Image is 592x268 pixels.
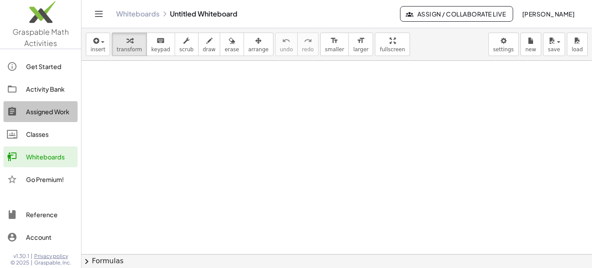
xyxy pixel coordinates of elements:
span: arrange [248,46,269,53]
span: keypad [151,46,170,53]
a: Assigned Work [3,101,78,122]
button: draw [198,33,221,56]
button: [PERSON_NAME] [515,6,582,22]
span: settings [493,46,514,53]
button: format_sizesmaller [320,33,349,56]
span: | [31,259,33,266]
a: Account [3,227,78,248]
span: undo [280,46,293,53]
div: Whiteboards [26,152,74,162]
button: arrange [244,33,273,56]
button: chevron_rightFormulas [81,254,592,268]
span: Assign / Collaborate Live [407,10,506,18]
span: load [572,46,583,53]
div: Classes [26,129,74,139]
button: settings [488,33,519,56]
span: | [31,253,33,260]
span: insert [91,46,105,53]
span: scrub [179,46,194,53]
span: © 2025 [10,259,29,266]
button: redoredo [297,33,319,56]
div: Account [26,232,74,242]
button: Toggle navigation [92,7,106,21]
span: save [548,46,560,53]
button: erase [220,33,244,56]
a: Privacy policy [34,253,71,260]
button: Assign / Collaborate Live [400,6,513,22]
button: fullscreen [375,33,410,56]
a: Whiteboards [116,10,159,18]
span: smaller [325,46,344,53]
button: save [543,33,565,56]
button: keyboardkeypad [146,33,175,56]
span: erase [224,46,239,53]
div: Reference [26,209,74,220]
a: Activity Bank [3,79,78,99]
button: insert [86,33,110,56]
i: keyboard [156,36,165,46]
span: draw [203,46,216,53]
span: Graspable, Inc. [34,259,71,266]
button: transform [112,33,147,56]
span: fullscreen [380,46,405,53]
button: undoundo [275,33,298,56]
span: Graspable Math Activities [13,27,69,48]
div: Get Started [26,61,74,72]
i: format_size [357,36,365,46]
a: Reference [3,204,78,225]
span: redo [302,46,314,53]
div: Activity Bank [26,84,74,94]
i: undo [282,36,290,46]
span: chevron_right [81,256,92,267]
span: transform [117,46,142,53]
button: format_sizelarger [348,33,373,56]
div: Assigned Work [26,106,74,117]
i: format_size [330,36,338,46]
i: redo [304,36,312,46]
button: new [520,33,541,56]
span: v1.30.1 [13,253,29,260]
a: Whiteboards [3,146,78,167]
span: larger [353,46,368,53]
a: Get Started [3,56,78,77]
div: Go Premium! [26,174,74,185]
span: [PERSON_NAME] [522,10,575,18]
button: load [567,33,588,56]
span: new [525,46,536,53]
button: scrub [175,33,198,56]
a: Classes [3,124,78,145]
